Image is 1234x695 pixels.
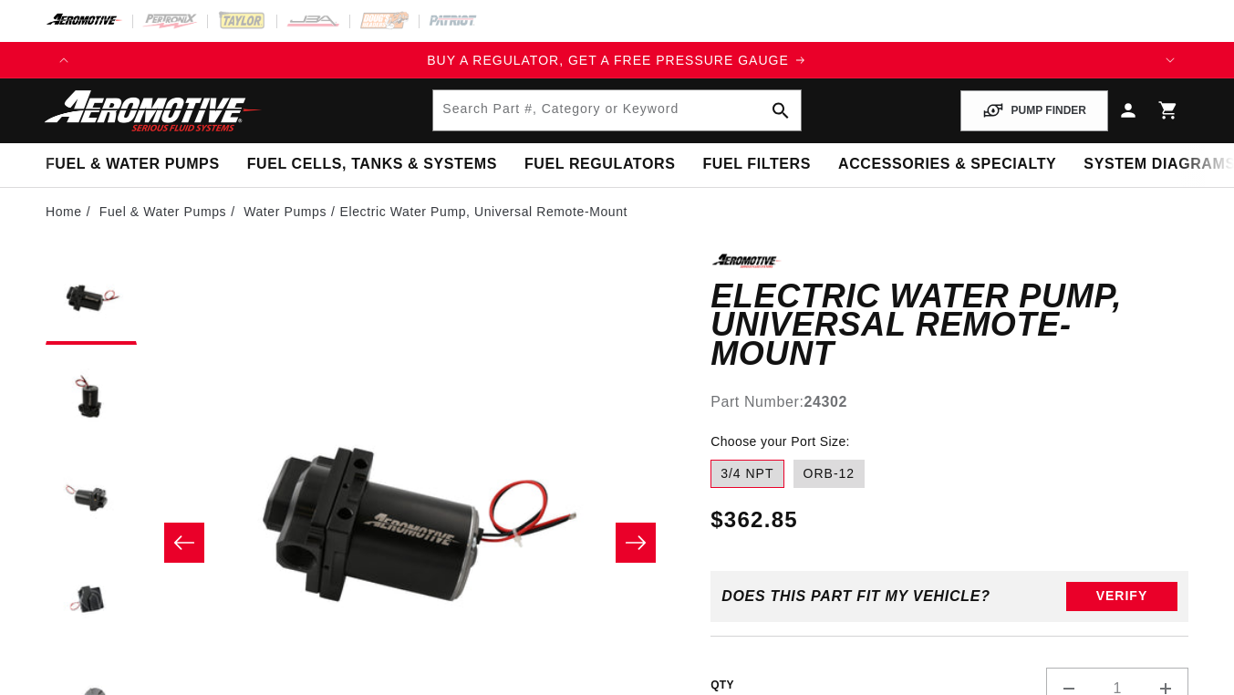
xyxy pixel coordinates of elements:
[824,143,1070,186] summary: Accessories & Specialty
[46,42,82,78] button: Translation missing: en.sections.announcements.previous_announcement
[710,282,1188,368] h1: Electric Water Pump, Universal Remote-Mount
[46,454,137,545] button: Load image 3 in gallery view
[524,155,675,174] span: Fuel Regulators
[838,155,1056,174] span: Accessories & Specialty
[427,53,789,67] span: BUY A REGULATOR, GET A FREE PRESSURE GAUGE
[511,143,689,186] summary: Fuel Regulators
[804,394,847,410] strong: 24302
[689,143,824,186] summary: Fuel Filters
[710,432,852,451] legend: Choose your Port Size:
[616,523,656,563] button: Slide right
[82,50,1152,70] div: 1 of 4
[710,460,783,489] label: 3/4 NPT
[99,202,226,222] a: Fuel & Water Pumps
[164,523,204,563] button: Slide left
[1066,582,1177,611] button: Verify
[32,143,233,186] summary: Fuel & Water Pumps
[710,678,734,693] label: QTY
[702,155,811,174] span: Fuel Filters
[721,588,990,605] div: Does This part fit My vehicle?
[46,354,137,445] button: Load image 2 in gallery view
[340,202,627,222] li: Electric Water Pump, Universal Remote-Mount
[433,90,800,130] input: Search by Part Number, Category or Keyword
[244,202,327,222] a: Water Pumps
[82,50,1152,70] a: BUY A REGULATOR, GET A FREE PRESSURE GAUGE
[46,555,137,646] button: Load image 4 in gallery view
[247,155,497,174] span: Fuel Cells, Tanks & Systems
[960,90,1108,131] button: PUMP FINDER
[46,202,1188,222] nav: breadcrumbs
[82,50,1152,70] div: Announcement
[710,390,1188,414] div: Part Number:
[1152,42,1188,78] button: Translation missing: en.sections.announcements.next_announcement
[39,89,267,132] img: Aeromotive
[46,202,82,222] a: Home
[761,90,801,130] button: search button
[46,155,220,174] span: Fuel & Water Pumps
[46,254,137,345] button: Load image 1 in gallery view
[793,460,866,489] label: ORB-12
[233,143,511,186] summary: Fuel Cells, Tanks & Systems
[710,503,798,536] span: $362.85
